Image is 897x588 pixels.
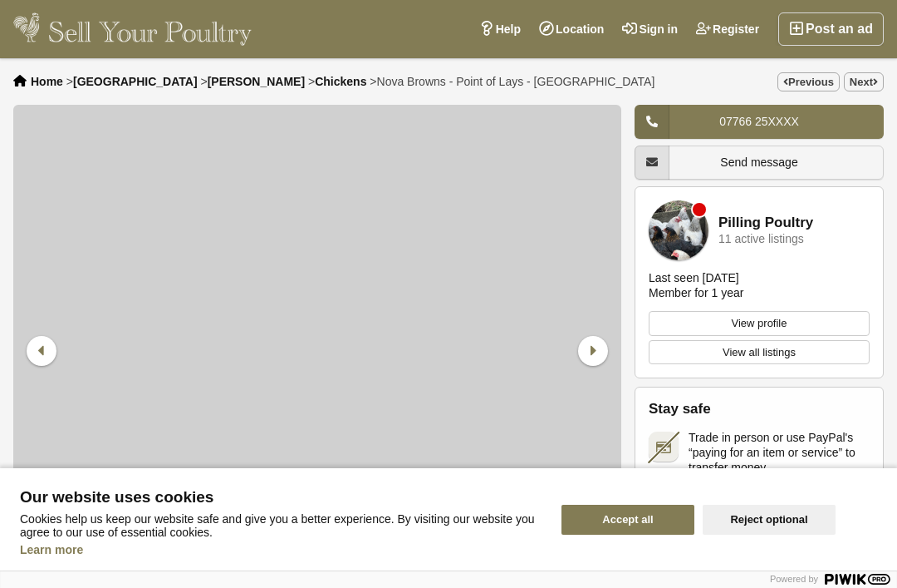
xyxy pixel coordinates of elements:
[31,75,63,88] a: Home
[687,12,768,46] a: Register
[66,75,198,88] li: >
[689,430,870,476] span: Trade in person or use PayPal's “paying for an item or service” to transfer money
[720,156,797,169] span: Send message
[370,75,654,88] li: >
[649,340,870,365] a: View all listings
[561,505,694,535] button: Accept all
[13,12,252,46] img: Sell Your Poultry
[718,233,804,245] div: 11 active listings
[718,215,813,231] a: Pilling Poultry
[73,75,198,88] a: [GEOGRAPHIC_DATA]
[613,12,687,46] a: Sign in
[649,311,870,336] a: View profile
[308,75,366,88] li: >
[649,200,708,260] img: Pilling Poultry
[530,12,613,46] a: Location
[470,12,530,46] a: Help
[649,401,870,418] h2: Stay safe
[703,505,836,535] button: Reject optional
[778,12,884,46] a: Post an ad
[844,72,884,91] a: Next
[693,203,706,216] div: Member is offline
[20,543,83,556] a: Learn more
[315,75,366,88] a: Chickens
[377,75,655,88] span: Nova Browns - Point of Lays - [GEOGRAPHIC_DATA]
[208,75,305,88] a: [PERSON_NAME]
[770,574,818,584] span: Powered by
[20,512,542,539] p: Cookies help us keep our website safe and give you a better experience. By visiting our website y...
[20,489,542,506] span: Our website uses cookies
[649,270,739,285] div: Last seen [DATE]
[777,72,840,91] a: Previous
[200,75,305,88] li: >
[635,105,884,139] a: 07766 25XXXX
[719,115,799,128] span: 07766 25XXXX
[649,285,743,300] div: Member for 1 year
[635,146,884,180] a: Send message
